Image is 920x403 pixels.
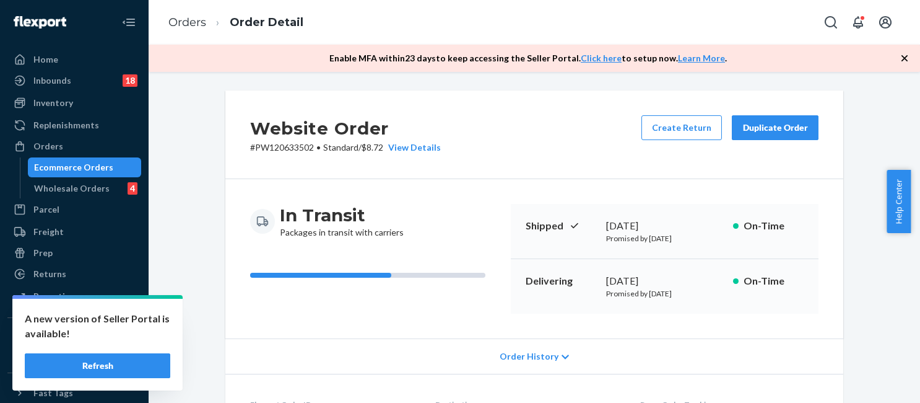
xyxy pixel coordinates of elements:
[841,366,908,397] iframe: Opens a widget where you can chat to one of our agents
[606,288,723,299] p: Promised by [DATE]
[33,97,73,109] div: Inventory
[732,115,818,140] button: Duplicate Order
[383,141,441,154] button: View Details
[280,204,404,226] h3: In Transit
[500,350,558,363] span: Order History
[7,222,141,242] a: Freight
[846,10,870,35] button: Open notifications
[250,141,441,154] p: # PW120633502 / $8.72
[526,219,596,233] p: Shipped
[7,383,141,403] button: Fast Tags
[7,264,141,284] a: Returns
[744,219,804,233] p: On-Time
[7,353,141,368] a: Add Integration
[7,328,141,348] button: Integrations
[606,219,723,233] div: [DATE]
[250,115,441,141] h2: Website Order
[33,268,66,280] div: Returns
[33,226,64,238] div: Freight
[329,52,727,64] p: Enable MFA within 23 days to keep accessing the Seller Portal. to setup now. .
[7,200,141,219] a: Parcel
[323,142,358,153] span: Standard
[28,157,142,177] a: Ecommerce Orders
[744,274,804,288] p: On-Time
[7,115,141,135] a: Replenishments
[678,53,725,63] a: Learn More
[526,274,596,288] p: Delivering
[7,286,141,306] a: Reporting
[14,16,66,29] img: Flexport logo
[25,311,170,341] p: A new version of Seller Portal is available!
[7,136,141,156] a: Orders
[606,274,723,288] div: [DATE]
[28,179,142,198] a: Wholesale Orders4
[818,10,843,35] button: Open Search Box
[33,203,59,216] div: Parcel
[123,74,137,87] div: 18
[128,182,137,195] div: 4
[33,53,58,66] div: Home
[742,122,808,134] div: Duplicate Order
[116,10,141,35] button: Close Navigation
[34,182,110,195] div: Wholesale Orders
[887,170,911,233] button: Help Center
[581,53,622,63] a: Click here
[873,10,898,35] button: Open account menu
[7,243,141,263] a: Prep
[7,71,141,91] a: Inbounds18
[25,353,170,378] button: Refresh
[34,161,113,174] div: Ecommerce Orders
[158,4,313,41] ol: breadcrumbs
[33,74,71,87] div: Inbounds
[33,119,99,131] div: Replenishments
[280,204,404,239] div: Packages in transit with carriers
[641,115,722,140] button: Create Return
[606,233,723,244] p: Promised by [DATE]
[33,387,73,399] div: Fast Tags
[316,142,321,153] span: •
[33,247,53,259] div: Prep
[7,50,141,69] a: Home
[33,140,63,153] div: Orders
[168,15,206,29] a: Orders
[7,93,141,113] a: Inventory
[230,15,303,29] a: Order Detail
[33,290,75,303] div: Reporting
